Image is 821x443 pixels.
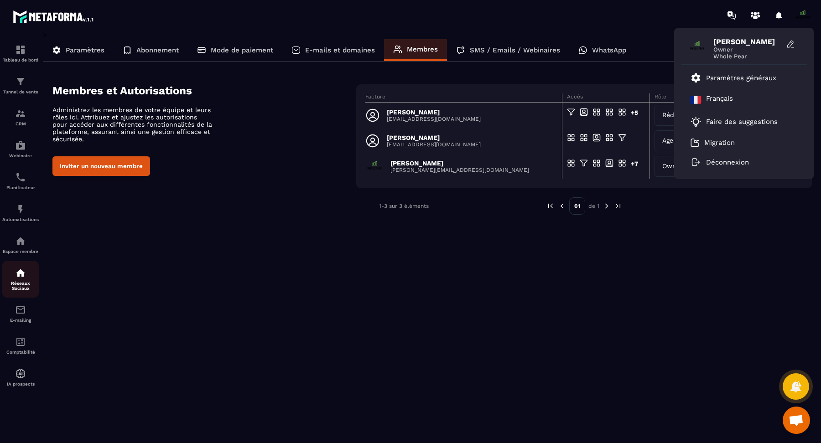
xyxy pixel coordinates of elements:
th: Accès [562,93,650,103]
img: logo [13,8,95,25]
p: Administrez les membres de votre équipe et leurs rôles ici. Attribuez et ajustez les autorisation... [52,106,212,143]
p: SMS / Emails / Webinaires [470,46,560,54]
a: Ouvrir le chat [783,407,810,434]
a: accountantaccountantComptabilité [2,330,39,361]
a: automationsautomationsWebinaire [2,133,39,165]
div: +5 [631,108,639,123]
img: formation [15,44,26,55]
p: [PERSON_NAME] [387,134,481,141]
img: social-network [15,268,26,278]
div: Search for option [655,156,782,177]
p: Espace membre [2,249,39,254]
p: de 1 [588,202,599,210]
p: Webinaire [2,153,39,158]
p: Membres [407,45,438,53]
p: IA prospects [2,381,39,386]
th: Facture [365,93,562,103]
a: formationformationTunnel de vente [2,69,39,101]
p: Mode de paiement [211,46,273,54]
a: social-networksocial-networkRéseaux Sociaux [2,261,39,298]
img: automations [15,368,26,379]
h4: Membres et Autorisations [52,84,356,97]
p: Réseaux Sociaux [2,281,39,291]
p: Planificateur [2,185,39,190]
p: [EMAIL_ADDRESS][DOMAIN_NAME] [387,116,481,122]
p: WhatsApp [592,46,626,54]
p: CRM [2,121,39,126]
img: scheduler [15,172,26,183]
p: Tunnel de vente [2,89,39,94]
div: > [43,31,812,228]
button: Inviter un nouveau membre [52,156,150,176]
span: [PERSON_NAME] [713,37,782,46]
th: Rôle [650,93,803,103]
a: formationformationCRM [2,101,39,133]
p: Français [706,94,733,105]
p: [PERSON_NAME] [390,160,529,167]
a: formationformationTableau de bord [2,37,39,69]
a: automationsautomationsAutomatisations [2,197,39,229]
img: automations [15,236,26,247]
span: Owner [660,161,685,171]
span: Owner [713,46,782,53]
p: Abonnement [136,46,179,54]
a: automationsautomationsEspace membre [2,229,39,261]
div: Search for option [655,130,782,151]
a: Paramètres généraux [691,72,776,83]
span: Agence [660,136,687,146]
p: [PERSON_NAME] [387,108,481,116]
p: Automatisations [2,217,39,222]
img: accountant [15,336,26,347]
p: Comptabilité [2,350,39,355]
p: Tableau de bord [2,57,39,62]
p: Paramètres généraux [706,74,776,82]
p: Faire des suggestions [706,118,778,126]
p: Migration [704,139,735,147]
div: Search for option [655,105,782,126]
a: schedulerschedulerPlanificateur [2,165,39,197]
div: +7 [631,159,639,174]
a: emailemailE-mailing [2,298,39,330]
p: E-mailing [2,318,39,323]
p: [EMAIL_ADDRESS][DOMAIN_NAME] [387,141,481,148]
a: Migration [691,138,735,147]
img: automations [15,204,26,215]
span: Whole Pear [713,53,782,60]
img: automations [15,140,26,151]
p: E-mails et domaines [305,46,375,54]
p: [PERSON_NAME][EMAIL_ADDRESS][DOMAIN_NAME] [390,167,529,173]
img: prev [558,202,566,210]
img: next [614,202,622,210]
p: 1-3 sur 3 éléments [379,203,429,209]
p: Déconnexion [706,158,749,166]
img: next [603,202,611,210]
span: Rédacteur publicitaire [660,110,735,120]
p: 01 [569,197,585,215]
img: email [15,304,26,315]
p: Paramètres [66,46,104,54]
a: Faire des suggestions [691,116,786,127]
img: formation [15,76,26,87]
img: formation [15,108,26,119]
img: prev [546,202,555,210]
